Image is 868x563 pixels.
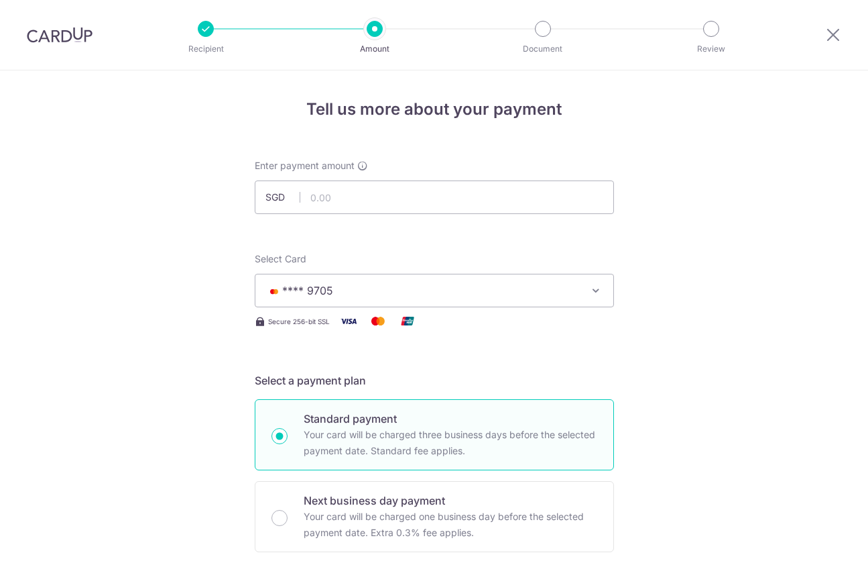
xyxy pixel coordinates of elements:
p: Your card will be charged three business days before the selected payment date. Standard fee appl... [304,427,597,459]
img: Visa [335,313,362,329]
input: 0.00 [255,181,614,214]
p: Review [662,42,761,56]
span: Secure 256-bit SSL [268,316,330,327]
span: Enter payment amount [255,159,355,172]
p: Amount [325,42,424,56]
h5: Select a payment plan [255,372,614,389]
p: Next business day payment [304,493,597,509]
img: Union Pay [394,313,421,329]
img: MASTERCARD [266,287,282,296]
span: translation missing: en.payables.payment_networks.credit_card.summary.labels.select_card [255,253,306,264]
img: CardUp [27,27,92,43]
p: Recipient [156,42,255,56]
p: Your card will be charged one business day before the selected payment date. Extra 0.3% fee applies. [304,509,597,541]
h4: Tell us more about your payment [255,97,614,121]
p: Standard payment [304,411,597,427]
img: Mastercard [365,313,391,329]
span: SGD [265,191,300,204]
p: Document [493,42,593,56]
iframe: Opens a widget where you can find more information [782,523,855,556]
